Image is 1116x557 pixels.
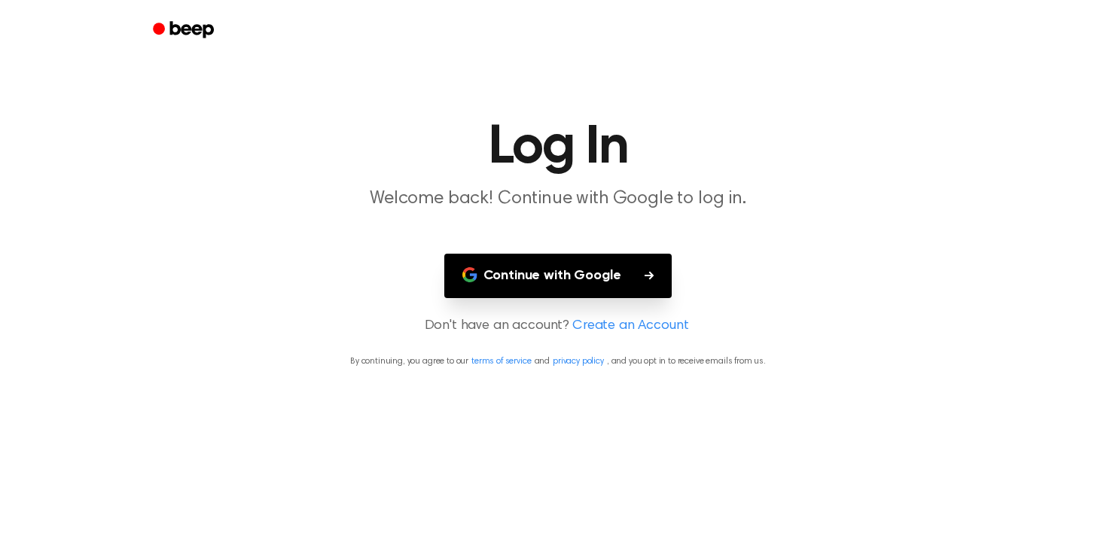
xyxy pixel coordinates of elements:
[269,187,847,212] p: Welcome back! Continue with Google to log in.
[18,355,1098,368] p: By continuing, you agree to our and , and you opt in to receive emails from us.
[553,357,604,366] a: privacy policy
[572,316,688,336] a: Create an Account
[18,316,1098,336] p: Don't have an account?
[444,254,672,298] button: Continue with Google
[172,120,944,175] h1: Log In
[471,357,531,366] a: terms of service
[142,16,227,45] a: Beep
